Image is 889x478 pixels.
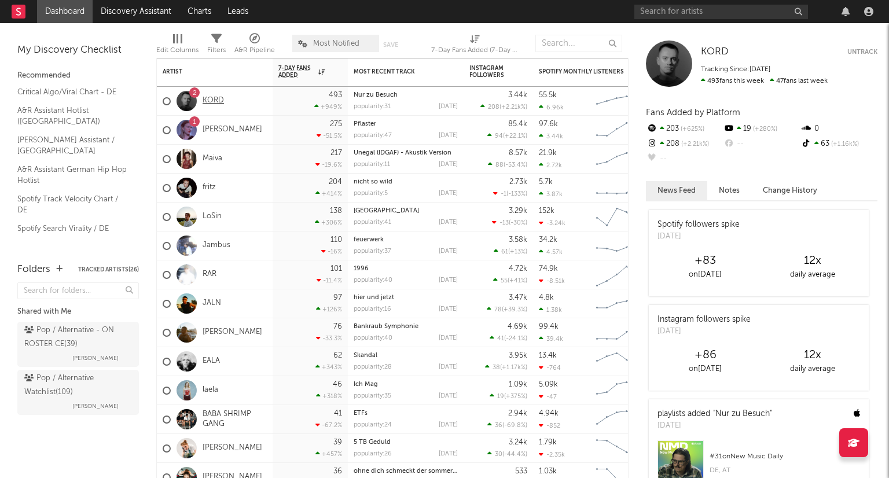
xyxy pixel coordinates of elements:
div: +457 % [315,450,342,458]
div: [DATE] [439,248,458,255]
div: popularity: 31 [354,104,391,110]
div: [DATE] [439,161,458,168]
div: 2.72k [539,161,562,169]
button: News Feed [646,181,707,200]
div: Ich Mag [354,381,458,388]
span: KORD [701,47,729,57]
svg: Chart title [591,260,643,289]
div: Artist [163,68,249,75]
div: ( ) [485,363,527,371]
div: Edit Columns [156,43,199,57]
div: +949 % [314,103,342,111]
div: [DATE] [439,422,458,428]
div: [DATE] [439,451,458,457]
button: Save [383,42,398,48]
span: +2.21k % [679,141,709,148]
a: laela [203,385,218,395]
button: Tracked Artists(26) [78,267,139,273]
div: 3.58k [509,236,527,244]
div: +86 [652,348,759,362]
div: [DATE] [439,335,458,341]
div: 62 [333,352,342,359]
span: +13 % [510,249,526,255]
a: Critical Algo/Viral Chart - DE [17,86,127,98]
div: -19.6 % [315,161,342,168]
div: 4.69k [508,323,527,330]
div: Mailand [354,208,458,214]
span: [PERSON_NAME] [72,399,119,413]
div: +318 % [316,392,342,400]
div: 5.09k [539,381,558,388]
button: Untrack [847,46,877,58]
a: KORD [701,46,729,58]
div: A&R Pipeline [234,29,275,62]
a: Spotify Search Virality / DE [17,222,127,235]
div: ( ) [490,334,527,342]
div: 21.9k [539,149,557,157]
div: Most Recent Track [354,68,440,75]
div: 4.8k [539,294,554,301]
div: ( ) [487,306,527,313]
div: 6.96k [539,104,564,111]
div: [DATE] [657,420,772,432]
div: A&R Pipeline [234,43,275,57]
input: Search for folders... [17,282,139,299]
div: [DATE] [439,277,458,284]
a: Pflaster [354,121,376,127]
div: -- [723,137,800,152]
span: -13 [499,220,509,226]
div: 4.72k [509,265,527,273]
div: 3.87k [539,190,563,198]
div: 46 [333,381,342,388]
div: ohne dich schmeckt der sommer nur nach sand [354,468,458,475]
span: -30 % [510,220,526,226]
span: +1.16k % [829,141,859,148]
a: [PERSON_NAME] [203,328,262,337]
span: -133 % [508,191,526,197]
a: [PERSON_NAME] [203,125,262,135]
span: 47 fans last week [701,78,828,84]
div: 85.4k [508,120,527,128]
svg: Chart title [591,203,643,231]
span: +280 % [751,126,777,133]
span: +22.1 % [505,133,526,139]
a: BABA SHRIMP GANG [203,410,267,429]
svg: Chart title [591,289,643,318]
svg: Chart title [591,87,643,116]
div: popularity: 16 [354,306,391,312]
span: Most Notified [313,40,359,47]
a: Bankraub Symphonie [354,323,418,330]
div: popularity: 41 [354,219,391,226]
div: 3.29k [509,207,527,215]
span: +375 % [506,394,526,400]
div: 3.95k [509,352,527,359]
div: 208 [646,137,723,152]
div: ( ) [487,132,527,139]
div: ( ) [480,103,527,111]
a: Pop / Alternative Watchlist(109)[PERSON_NAME] [17,370,139,415]
div: -852 [539,422,560,429]
div: Bankraub Symphonie [354,323,458,330]
a: Jambus [203,241,230,251]
div: -16 % [321,248,342,255]
a: 5 TB Geduld [354,439,391,446]
div: playlists added [657,408,772,420]
div: 1.79k [539,439,557,446]
div: Spotify Monthly Listeners [539,68,626,75]
div: 36 [333,468,342,475]
a: ETFs [354,410,368,417]
input: Search for artists [634,5,808,19]
span: 36 [495,422,502,429]
span: +41 % [509,278,526,284]
div: 12 x [759,348,866,362]
a: Spotify Track Velocity Chart / DE [17,193,127,216]
div: [DATE] [439,364,458,370]
div: -47 [539,393,557,400]
span: [PERSON_NAME] [72,351,119,365]
div: Nur zu Besuch [354,92,458,98]
div: 74.9k [539,265,558,273]
span: 88 [495,162,504,168]
div: hier und jetzt [354,295,458,301]
div: -8.51k [539,277,565,285]
div: 39.4k [539,335,563,343]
